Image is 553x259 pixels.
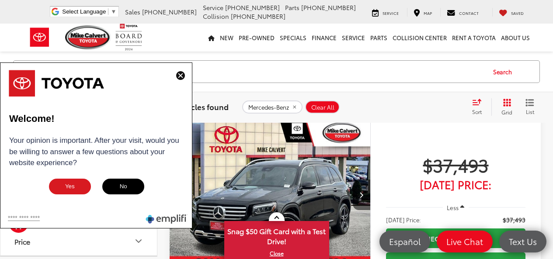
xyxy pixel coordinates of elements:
span: Mercedes-Benz [248,104,289,111]
button: Clear All [305,100,340,114]
span: Parts [285,3,299,12]
span: [PHONE_NUMBER] [142,7,197,16]
button: Search [485,61,525,83]
button: Grid View [491,98,519,116]
button: Select sort value [468,98,491,116]
span: [PHONE_NUMBER] [225,3,280,12]
input: Search by Make, Model, or Keyword [43,61,485,82]
span: 4 vehicles found [170,101,229,112]
span: Snag $50 Gift Card with a Test Drive! [225,222,328,249]
span: List [525,108,534,115]
a: Live Chat [437,231,493,252]
a: My Saved Vehicles [492,8,530,17]
span: Sort [472,108,482,115]
span: [DATE] Price: [386,180,525,189]
a: Contact [440,8,485,17]
span: Less [447,204,459,211]
img: Mike Calvert Toyota [65,25,111,49]
a: Select Language​ [62,8,116,15]
a: Text Us [499,231,546,252]
span: Service [203,3,223,12]
button: Next image [353,180,370,210]
span: Sales [125,7,140,16]
span: Map [424,10,432,16]
div: Price [14,237,30,245]
a: About Us [498,24,532,52]
span: Contact [459,10,479,16]
span: $37,493 [386,154,525,176]
a: Map [407,8,438,17]
span: [DATE] Price: [386,215,421,224]
button: PricePrice [0,227,158,256]
a: Pre-Owned [236,24,277,52]
div: Price [133,236,144,246]
a: New [217,24,236,52]
a: Español [379,231,430,252]
a: Parts [368,24,390,52]
span: Español [385,236,425,247]
a: Rent a Toyota [449,24,498,52]
a: Finance [309,24,339,52]
span: Service [383,10,399,16]
span: ▼ [111,8,116,15]
a: Service [339,24,368,52]
a: Home [205,24,217,52]
span: Collision [203,12,229,21]
button: List View [519,98,541,116]
span: Grid [501,108,512,116]
a: Collision Center [390,24,449,52]
span: [PHONE_NUMBER] [301,3,356,12]
span: Text Us [504,236,541,247]
span: Saved [511,10,524,16]
button: remove Mercedes-Benz [242,100,303,114]
img: Toyota [23,23,56,52]
a: Specials [277,24,309,52]
span: $37,493 [503,215,525,224]
span: Clear All [311,104,334,111]
span: Select Language [62,8,106,15]
span: Live Chat [442,236,487,247]
span: [PHONE_NUMBER] [231,12,285,21]
a: Service [365,8,405,17]
button: Less [443,200,469,215]
a: Check Availability [386,228,525,248]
